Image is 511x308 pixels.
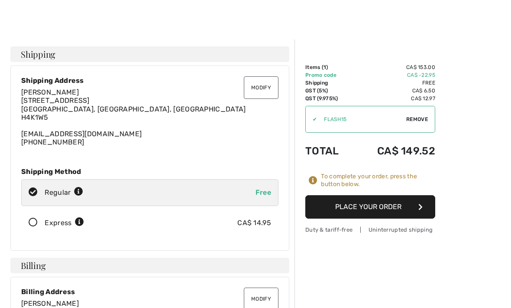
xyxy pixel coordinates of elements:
[353,79,435,87] td: Free
[406,115,428,123] span: Remove
[21,88,79,96] span: [PERSON_NAME]
[21,76,278,85] div: Shipping Address
[305,195,435,219] button: Place Your Order
[305,95,353,102] td: QST (9.975%)
[305,136,353,166] td: Total
[305,226,435,234] div: Duty & tariff-free | Uninterrupted shipping
[353,71,435,79] td: CA$ -22.95
[21,50,55,59] span: Shipping
[305,63,353,71] td: Items ( )
[305,87,353,95] td: GST (5%)
[21,88,278,146] div: [EMAIL_ADDRESS][DOMAIN_NAME]
[353,136,435,166] td: CA$ 149.52
[21,96,246,121] span: [STREET_ADDRESS] [GEOGRAPHIC_DATA], [GEOGRAPHIC_DATA], [GEOGRAPHIC_DATA] H4K1W5
[45,187,83,198] div: Regular
[21,288,278,296] div: Billing Address
[255,188,271,197] span: Free
[323,64,326,70] span: 1
[317,106,406,132] input: Promo code
[21,167,278,176] div: Shipping Method
[21,261,45,270] span: Billing
[353,87,435,95] td: CA$ 6.50
[306,115,317,123] div: ✔
[353,95,435,102] td: CA$ 12.97
[244,76,278,99] button: Modify
[21,138,84,146] a: [PHONE_NUMBER]
[237,218,271,228] div: CA$ 14.95
[321,173,435,188] div: To complete your order, press the button below.
[305,71,353,79] td: Promo code
[305,79,353,87] td: Shipping
[45,218,84,228] div: Express
[21,299,79,308] span: [PERSON_NAME]
[353,63,435,71] td: CA$ 153.00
